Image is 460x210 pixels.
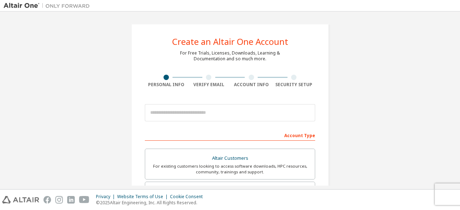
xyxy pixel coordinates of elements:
div: Website Terms of Use [117,194,170,200]
p: © 2025 Altair Engineering, Inc. All Rights Reserved. [96,200,207,206]
div: Privacy [96,194,117,200]
div: Verify Email [188,82,230,88]
img: youtube.svg [79,196,89,204]
div: Personal Info [145,82,188,88]
img: linkedin.svg [67,196,75,204]
div: Altair Customers [149,153,310,163]
div: For existing customers looking to access software downloads, HPC resources, community, trainings ... [149,163,310,175]
img: altair_logo.svg [2,196,39,204]
div: Account Type [145,129,315,141]
img: instagram.svg [55,196,63,204]
div: Create an Altair One Account [172,37,288,46]
div: For Free Trials, Licenses, Downloads, Learning & Documentation and so much more. [180,50,280,62]
div: Cookie Consent [170,194,207,200]
div: Account Info [230,82,273,88]
img: facebook.svg [43,196,51,204]
div: Security Setup [273,82,316,88]
img: Altair One [4,2,93,9]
